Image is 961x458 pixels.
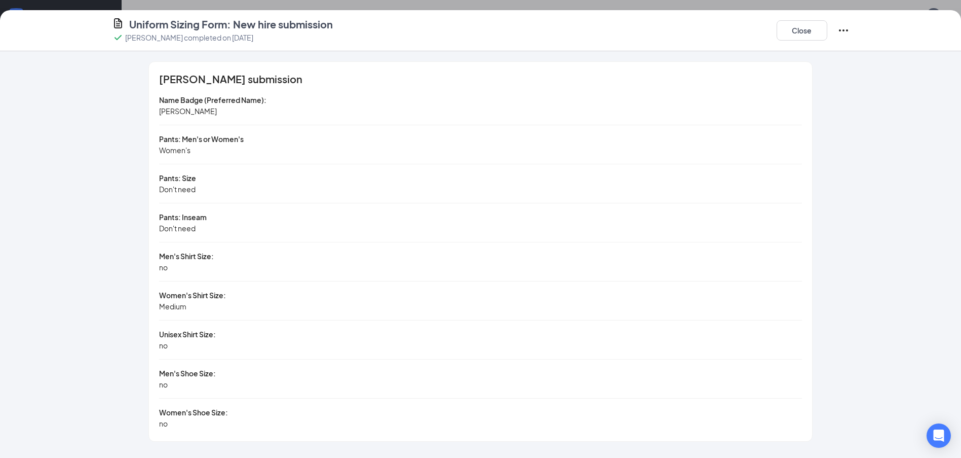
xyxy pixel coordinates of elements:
[159,330,216,339] span: Unisex Shirt Size:
[159,380,168,389] span: no
[927,424,951,448] div: Open Intercom Messenger
[159,252,214,261] span: Men's Shirt Size:
[112,31,124,44] svg: Checkmark
[159,224,196,233] span: Don't need
[837,24,850,37] svg: Ellipses
[159,408,228,417] span: Women's Shoe Size:
[159,74,302,84] span: [PERSON_NAME] submission
[159,302,186,311] span: Medium
[777,20,827,41] button: Close
[159,341,168,350] span: no
[159,185,196,194] span: Don't need
[129,17,333,31] h4: Uniform Sizing Form: New hire submission
[159,369,216,378] span: Men's Shoe Size:
[159,134,244,144] span: Pants: Men's or Women's
[159,419,168,428] span: no
[159,146,190,155] span: Women's
[159,107,217,116] span: [PERSON_NAME]
[159,213,207,222] span: Pants: Inseam
[159,263,168,272] span: no
[112,17,124,29] svg: CustomFormIcon
[159,95,266,104] span: Name Badge (Preferred Name):
[159,173,196,183] span: Pants: Size
[125,32,253,43] p: [PERSON_NAME] completed on [DATE]
[159,291,226,300] span: Women's Shirt Size:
